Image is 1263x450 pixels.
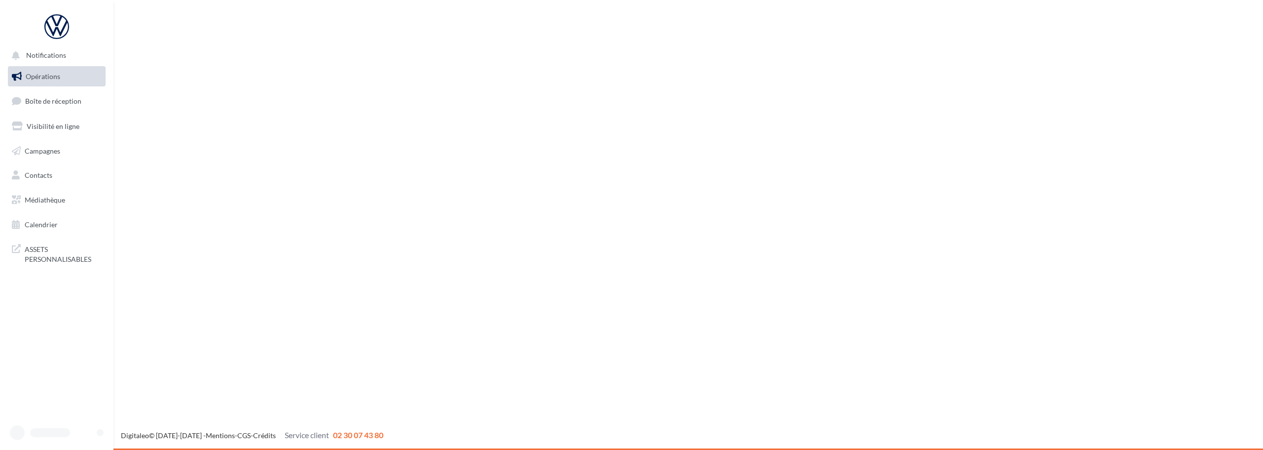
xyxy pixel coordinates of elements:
a: Boîte de réception [6,90,108,112]
span: Calendrier [25,220,58,229]
a: ASSETS PERSONNALISABLES [6,239,108,268]
span: Boîte de réception [25,97,81,105]
a: Calendrier [6,214,108,235]
a: Mentions [206,431,235,440]
a: Digitaleo [121,431,149,440]
span: Visibilité en ligne [27,122,79,130]
a: Crédits [253,431,276,440]
a: Opérations [6,66,108,87]
span: © [DATE]-[DATE] - - - [121,431,383,440]
span: Campagnes [25,146,60,155]
a: CGS [237,431,251,440]
a: Visibilité en ligne [6,116,108,137]
a: Campagnes [6,141,108,162]
span: 02 30 07 43 80 [333,430,383,440]
a: Contacts [6,165,108,186]
span: ASSETS PERSONNALISABLES [25,243,102,264]
span: Médiathèque [25,196,65,204]
span: Service client [285,430,329,440]
span: Contacts [25,171,52,179]
a: Médiathèque [6,190,108,210]
span: Notifications [26,51,66,60]
span: Opérations [26,72,60,81]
